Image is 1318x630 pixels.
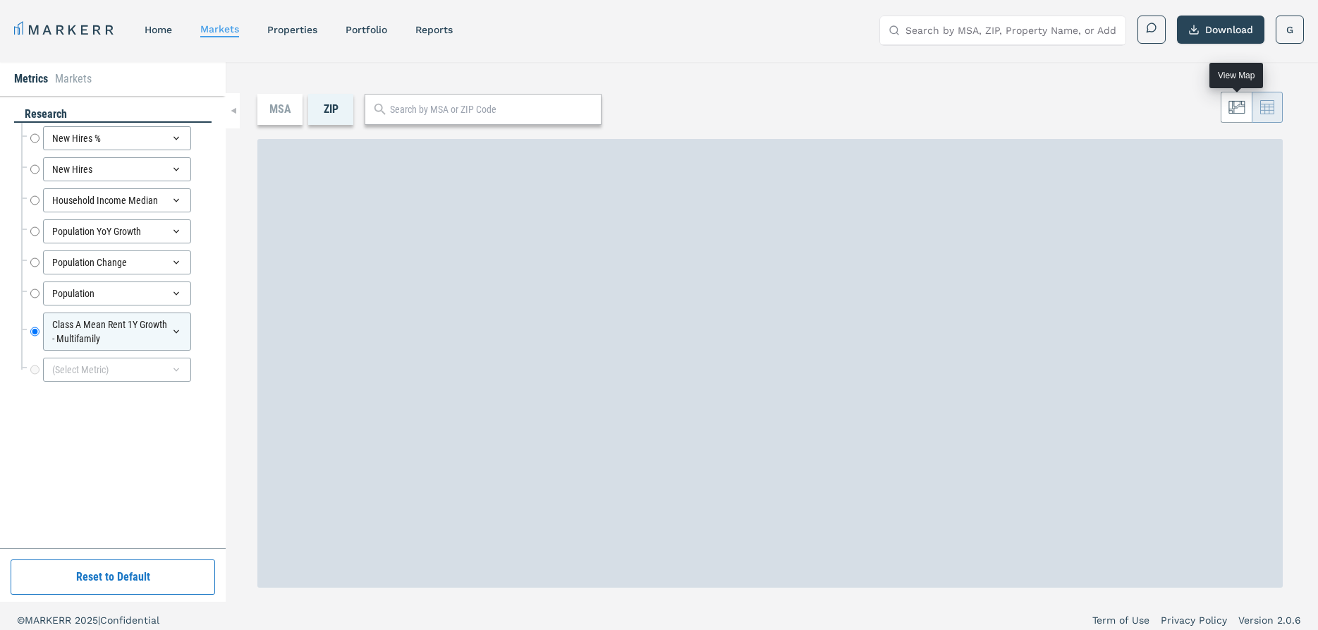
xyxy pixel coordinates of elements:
div: MSA [257,94,303,125]
a: Portfolio [346,24,387,35]
div: Class A Mean Rent 1Y Growth - Multifamily [43,313,191,351]
div: New Hires [43,157,191,181]
button: G [1276,16,1304,44]
div: Household Income Median [43,188,191,212]
a: Privacy Policy [1161,613,1227,627]
input: Search by MSA or ZIP Code [390,102,594,117]
span: 2025 | [75,614,100,626]
div: Population Change [43,250,191,274]
div: View Map [1218,68,1255,83]
div: (Select Metric) [43,358,191,382]
span: G [1286,23,1293,37]
div: Population [43,281,191,305]
a: home [145,24,172,35]
a: markets [200,23,239,35]
div: Population YoY Growth [43,219,191,243]
div: New Hires % [43,126,191,150]
a: Term of Use [1092,613,1149,627]
a: Version 2.0.6 [1238,613,1301,627]
span: © [17,614,25,626]
button: Download [1177,16,1264,44]
button: Reset to Default [11,559,215,595]
a: MARKERR [14,20,116,40]
li: Markets [55,71,92,87]
a: reports [415,24,453,35]
li: Metrics [14,71,48,87]
span: Confidential [100,614,159,626]
span: MARKERR [25,614,75,626]
div: ZIP [308,94,353,125]
div: research [14,107,212,123]
input: Search by MSA, ZIP, Property Name, or Address [905,16,1117,44]
a: properties [267,24,317,35]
